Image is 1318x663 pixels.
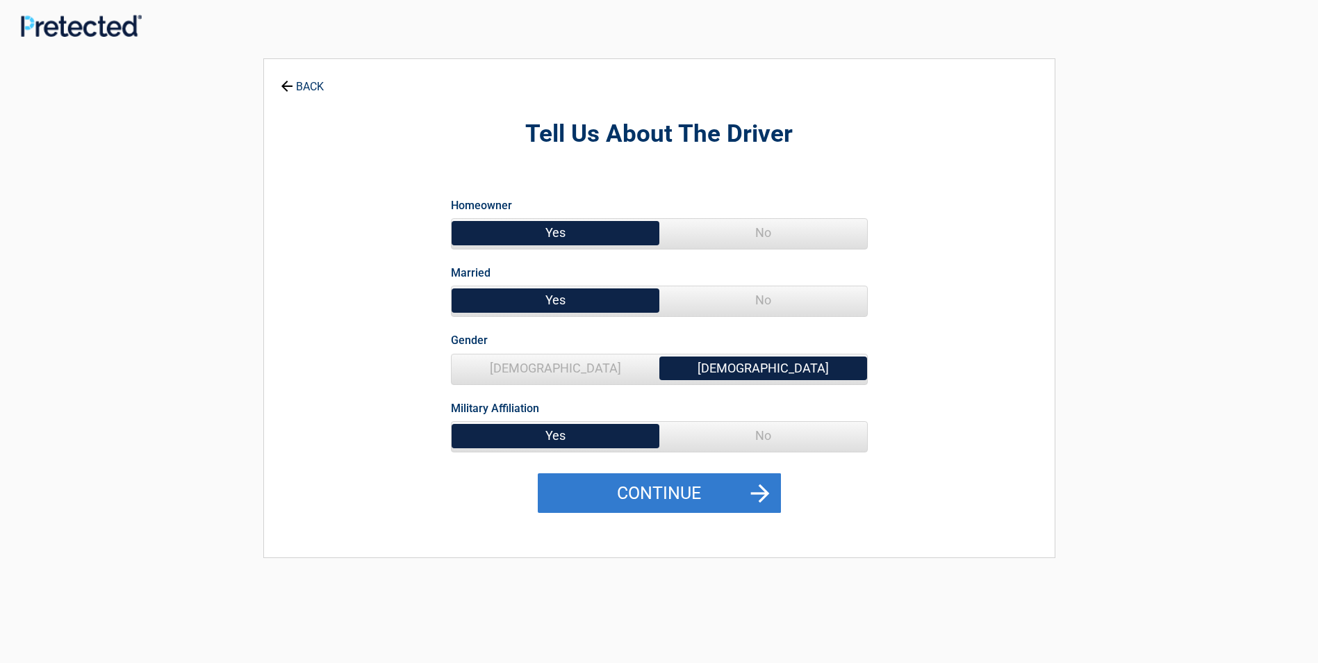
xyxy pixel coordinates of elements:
[451,399,539,418] label: Military Affiliation
[340,118,978,151] h2: Tell Us About The Driver
[538,473,781,514] button: Continue
[451,331,488,350] label: Gender
[659,422,867,450] span: No
[452,354,659,382] span: [DEMOGRAPHIC_DATA]
[451,196,512,215] label: Homeowner
[659,286,867,314] span: No
[278,68,327,92] a: BACK
[21,15,142,36] img: Main Logo
[451,263,491,282] label: Married
[452,422,659,450] span: Yes
[452,219,659,247] span: Yes
[452,286,659,314] span: Yes
[659,219,867,247] span: No
[659,354,867,382] span: [DEMOGRAPHIC_DATA]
